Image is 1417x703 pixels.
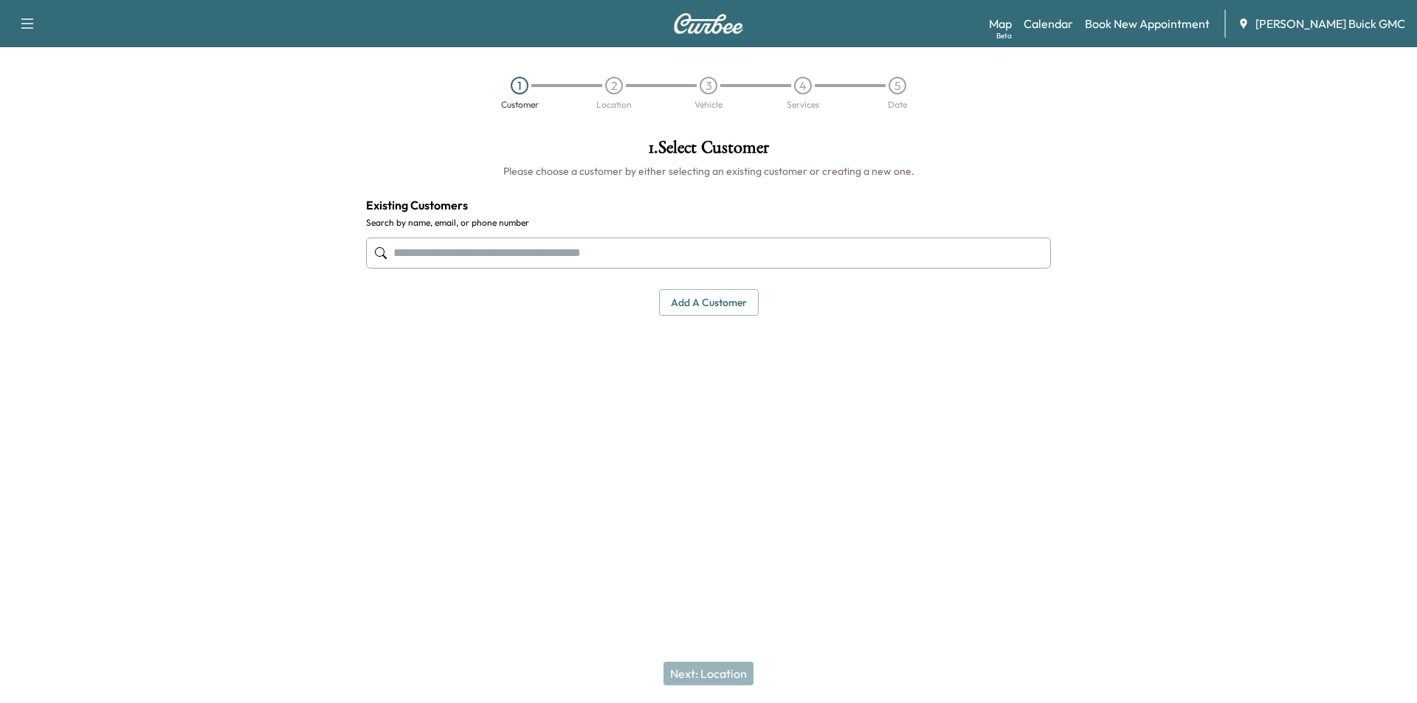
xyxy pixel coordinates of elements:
div: Services [787,100,819,109]
a: MapBeta [989,15,1012,32]
span: [PERSON_NAME] Buick GMC [1255,15,1405,32]
a: Book New Appointment [1085,15,1210,32]
label: Search by name, email, or phone number [366,217,1051,229]
div: Customer [501,100,539,109]
div: Location [596,100,632,109]
div: 5 [889,77,906,94]
a: Calendar [1024,15,1073,32]
div: Date [888,100,907,109]
h4: Existing Customers [366,196,1051,214]
div: 1 [511,77,528,94]
div: 4 [794,77,812,94]
img: Curbee Logo [673,13,744,34]
button: Add a customer [659,289,759,316]
div: 3 [700,77,717,94]
h1: 1 . Select Customer [366,139,1051,164]
div: 2 [605,77,623,94]
div: Beta [996,30,1012,41]
h6: Please choose a customer by either selecting an existing customer or creating a new one. [366,164,1051,179]
div: Vehicle [694,100,723,109]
